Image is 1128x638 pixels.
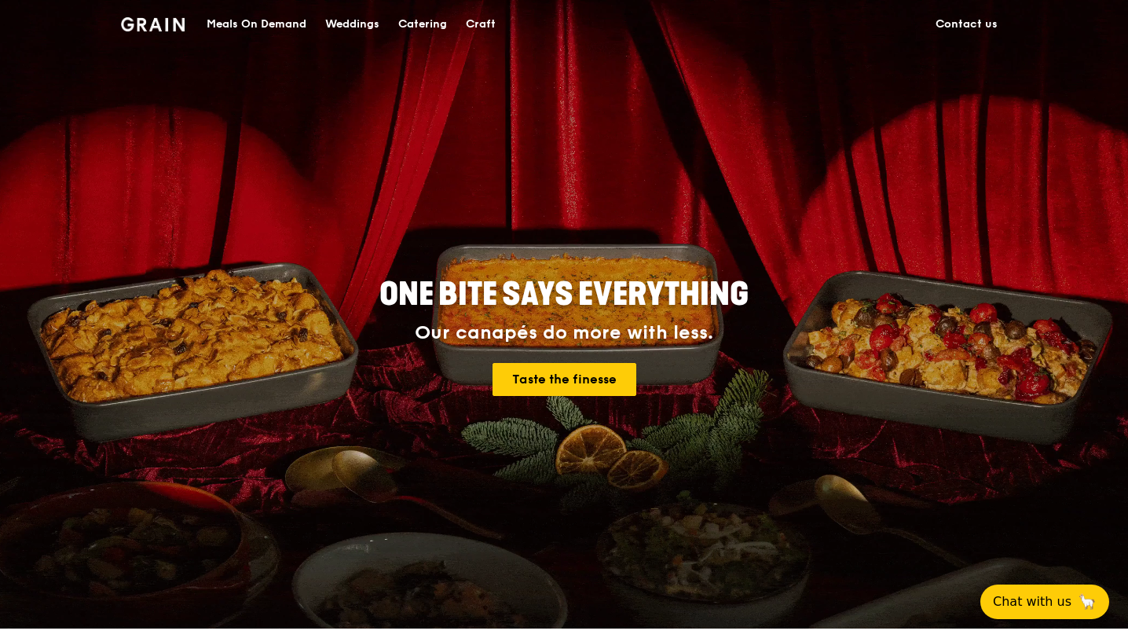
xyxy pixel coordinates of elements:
[389,1,456,48] a: Catering
[316,1,389,48] a: Weddings
[1078,592,1097,611] span: 🦙
[993,592,1071,611] span: Chat with us
[980,585,1109,619] button: Chat with us🦙
[207,1,306,48] div: Meals On Demand
[121,17,185,31] img: Grain
[456,1,505,48] a: Craft
[398,1,447,48] div: Catering
[325,1,379,48] div: Weddings
[281,322,847,344] div: Our canapés do more with less.
[466,1,496,48] div: Craft
[926,1,1007,48] a: Contact us
[379,276,749,313] span: ONE BITE SAYS EVERYTHING
[493,363,636,396] a: Taste the finesse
